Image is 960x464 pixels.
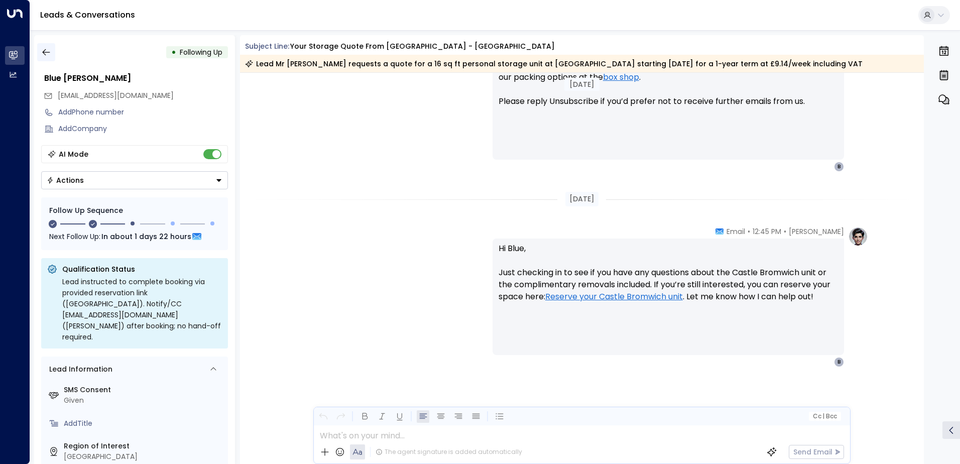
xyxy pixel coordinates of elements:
[171,43,176,61] div: •
[808,412,841,421] button: Cc|Bcc
[41,171,228,189] div: Button group with a nested menu
[49,205,220,216] div: Follow Up Sequence
[180,47,222,57] span: Following Up
[564,78,599,91] div: [DATE]
[59,149,88,159] div: AI Mode
[834,162,844,172] div: B
[317,410,329,423] button: Undo
[64,395,224,406] div: Given
[245,59,863,69] div: Lead Mr [PERSON_NAME] requests a quote for a 16 sq ft personal storage unit at [GEOGRAPHIC_DATA] ...
[290,41,555,52] div: Your storage quote from [GEOGRAPHIC_DATA] - [GEOGRAPHIC_DATA]
[44,72,228,84] div: Blue [PERSON_NAME]
[46,364,112,375] div: Lead Information
[101,231,191,242] span: In about 1 days 22 hours
[753,226,781,237] span: 12:45 PM
[40,9,135,21] a: Leads & Conversations
[64,418,224,429] div: AddTitle
[784,226,786,237] span: •
[376,447,522,456] div: The agent signature is added automatically
[812,413,836,420] span: Cc Bcc
[62,276,222,342] div: Lead instructed to complete booking via provided reservation link ([GEOGRAPHIC_DATA]). Notify/CC ...
[64,441,224,451] label: Region of Interest
[64,385,224,395] label: SMS Consent
[49,231,220,242] div: Next Follow Up:
[822,413,824,420] span: |
[58,90,174,100] span: [EMAIL_ADDRESS][DOMAIN_NAME]
[58,90,174,101] span: blue459@hotmail.co.uk
[545,291,683,303] a: Reserve your Castle Bromwich unit
[41,171,228,189] button: Actions
[789,226,844,237] span: [PERSON_NAME]
[58,124,228,134] div: AddCompany
[62,264,222,274] p: Qualification Status
[64,451,224,462] div: [GEOGRAPHIC_DATA]
[834,357,844,367] div: B
[58,107,228,118] div: AddPhone number
[748,226,750,237] span: •
[499,243,838,315] p: Hi Blue, Just checking in to see if you have any questions about the Castle Bromwich unit or the ...
[334,410,347,423] button: Redo
[47,176,84,185] div: Actions
[848,226,868,247] img: profile-logo.png
[727,226,745,237] span: Email
[245,41,289,51] span: Subject Line:
[565,192,598,206] div: [DATE]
